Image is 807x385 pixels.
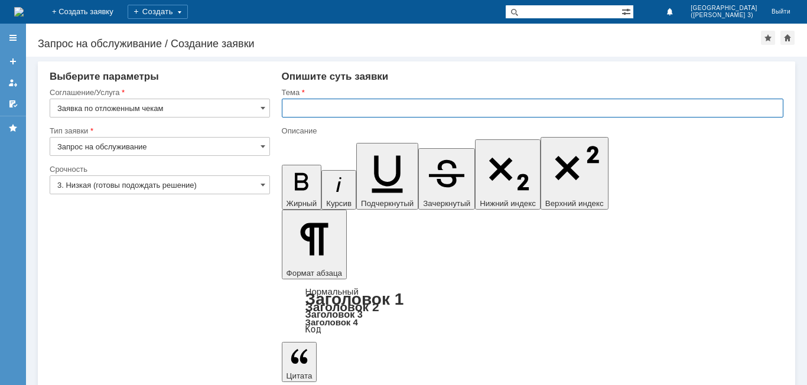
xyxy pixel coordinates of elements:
[50,127,268,135] div: Тип заявки
[321,170,356,210] button: Курсив
[50,165,268,173] div: Срочность
[356,143,418,210] button: Подчеркнутый
[4,94,22,113] a: Мои согласования
[418,148,475,210] button: Зачеркнутый
[50,71,159,82] span: Выберите параметры
[691,12,757,19] span: ([PERSON_NAME] 3)
[780,31,795,45] div: Сделать домашней страницей
[287,269,342,278] span: Формат абзаца
[282,288,783,334] div: Формат абзаца
[282,71,389,82] span: Опишите суть заявки
[621,5,633,17] span: Расширенный поиск
[305,290,404,308] a: Заголовок 1
[282,165,322,210] button: Жирный
[282,210,347,279] button: Формат абзаца
[282,127,781,135] div: Описание
[305,324,321,335] a: Код
[305,317,358,327] a: Заголовок 4
[545,199,604,208] span: Верхний индекс
[128,5,188,19] div: Создать
[14,7,24,17] img: logo
[4,73,22,92] a: Мои заявки
[475,139,541,210] button: Нижний индекс
[541,137,608,210] button: Верхний индекс
[423,199,470,208] span: Зачеркнутый
[4,52,22,71] a: Создать заявку
[761,31,775,45] div: Добавить в избранное
[305,309,363,319] a: Заголовок 3
[287,371,313,380] span: Цитата
[282,342,317,382] button: Цитата
[305,286,359,296] a: Нормальный
[287,199,317,208] span: Жирный
[361,199,414,208] span: Подчеркнутый
[50,89,268,96] div: Соглашение/Услуга
[282,89,781,96] div: Тема
[480,199,536,208] span: Нижний индекс
[691,5,757,12] span: [GEOGRAPHIC_DATA]
[38,38,761,50] div: Запрос на обслуживание / Создание заявки
[326,199,352,208] span: Курсив
[14,7,24,17] a: Перейти на домашнюю страницу
[305,300,379,314] a: Заголовок 2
